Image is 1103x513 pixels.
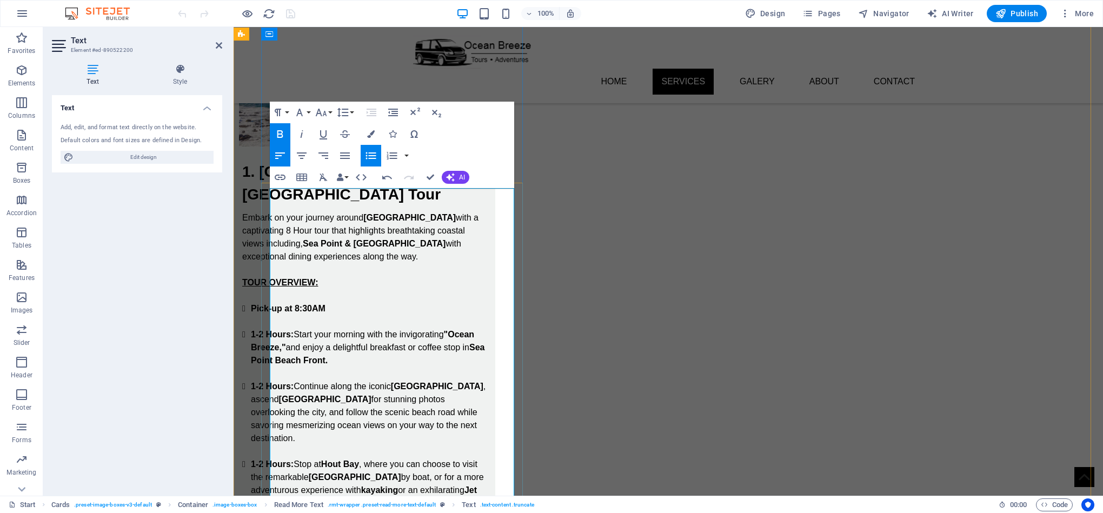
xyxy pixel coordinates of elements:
p: Forms [12,436,31,444]
span: . rmt-wrapper .preset-read-more-text-default [328,498,436,511]
strong: Hout Bay [88,432,125,442]
button: Click here to leave preview mode and continue editing [241,7,254,20]
i: On resize automatically adjust zoom level to fit chosen device. [566,9,575,18]
button: Redo (Ctrl+Shift+Z) [398,166,419,188]
button: Clear Formatting [313,166,334,188]
button: Special Characters [404,123,424,145]
button: reload [262,7,275,20]
button: Data Bindings [335,166,350,188]
button: Subscript [426,102,447,123]
button: Align Center [291,145,312,166]
strong: Sea Point & [GEOGRAPHIC_DATA] [69,212,212,221]
span: : [1018,501,1019,509]
button: Bold (Ctrl+B) [270,123,290,145]
i: Reload page [263,8,275,20]
button: Align Right [313,145,334,166]
a: Click to cancel selection. Double-click to open Pages [9,498,36,511]
button: Undo (Ctrl+Z) [377,166,397,188]
span: AI [459,174,465,181]
p: Embark on your journey around with a captivating 8 Hour tour that highlights breathtaking coastal... [9,184,253,236]
button: Design [741,5,790,22]
p: Boxes [13,176,31,185]
button: Superscript [404,102,425,123]
p: Tables [12,241,31,250]
span: . image-boxes-box [212,498,257,511]
button: 100% [521,7,560,20]
strong: 1-2 Hours: [17,432,60,442]
button: Ordered List [402,145,411,166]
i: This element is a customizable preset [156,502,161,508]
nav: breadcrumb [51,498,534,511]
button: Increase Indent [361,102,382,123]
button: Font Family [291,102,312,123]
li: Continue along the iconic , ascend for stunning photos overlooking the city, and follow the sceni... [17,353,253,418]
div: Design (Ctrl+Alt+Y) [741,5,790,22]
strong: [GEOGRAPHIC_DATA] [45,368,138,377]
i: This element is a customizable preset [440,502,445,508]
button: Align Justify [335,145,355,166]
span: . preset-image-boxes-v3-default [74,498,152,511]
img: Editor Logo [62,7,143,20]
span: 00 00 [1010,498,1027,511]
strong: [GEOGRAPHIC_DATA] [75,445,168,455]
span: Pages [802,8,840,19]
p: Footer [12,403,31,412]
p: Header [11,371,32,379]
h6: 100% [537,7,555,20]
strong: 1-2 Hours: [17,355,60,364]
button: Paragraph Format [270,102,290,123]
h3: Element #ed-890522200 [71,45,201,55]
button: Underline (Ctrl+U) [313,123,334,145]
strong: 1-2 Hours: [17,303,60,312]
button: Icons [382,123,403,145]
p: Marketing [6,468,36,477]
button: Code [1036,498,1073,511]
li: Stop at , where you can choose to visit the remarkable by boat, or for a more adventurous experie... [17,431,253,483]
button: HTML [351,166,371,188]
p: Accordion [6,209,37,217]
button: Italic (Ctrl+I) [291,123,312,145]
p: Favorites [8,46,35,55]
span: Design [745,8,786,19]
span: Publish [995,8,1038,19]
button: AI Writer [922,5,978,22]
span: Click to select. Double-click to edit [178,498,208,511]
span: . text-content .truncate [480,498,534,511]
h4: Style [138,64,222,86]
button: Confirm (Ctrl+⏎) [420,166,441,188]
p: Columns [8,111,35,120]
strong: Pick-up at 8:30AM [17,277,92,286]
button: Usercentrics [1081,498,1094,511]
strong: Sea Point Beach Front. [17,316,251,338]
strong: "Ocean Breeze," [17,303,241,325]
p: Elements [8,79,36,88]
span: Navigator [858,8,909,19]
u: TOUR OVERVIEW: [9,251,84,260]
button: Decrease Indent [383,102,403,123]
h2: Text [71,36,222,45]
span: AI Writer [927,8,974,19]
button: Align Left [270,145,290,166]
span: Click to select. Double-click to edit [462,498,475,511]
button: Insert Link [270,166,290,188]
button: Edit design [61,151,214,164]
button: Pages [798,5,845,22]
button: AI [442,171,469,184]
div: Default colors and font sizes are defined in Design. [61,136,214,145]
strong: [GEOGRAPHIC_DATA] [130,186,222,195]
span: Edit design [77,151,210,164]
h4: Text [52,95,222,115]
li: Start your morning with the invigorating and enjoy a delightful breakfast or coffee stop in [17,301,253,340]
span: Click to select. Double-click to edit [274,498,323,511]
strong: kayaking [128,458,164,468]
button: Insert Table [291,166,312,188]
button: Ordered List [382,145,402,166]
div: Add, edit, and format text directly on the website. [61,123,214,132]
span: More [1060,8,1094,19]
span: Code [1041,498,1068,511]
span: Click to select. Double-click to edit [51,498,70,511]
p: Features [9,274,35,282]
button: Colors [361,123,381,145]
button: Line Height [335,102,355,123]
h4: Text [52,64,138,86]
